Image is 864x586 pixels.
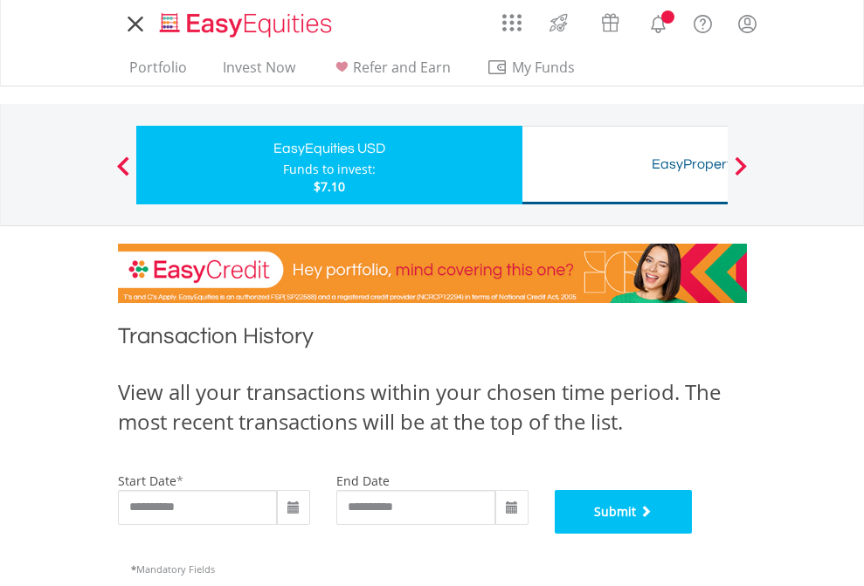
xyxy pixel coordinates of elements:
[336,472,390,489] label: end date
[596,9,625,37] img: vouchers-v2.svg
[283,161,376,178] div: Funds to invest:
[106,165,141,183] button: Previous
[544,9,573,37] img: thrive-v2.svg
[122,59,194,86] a: Portfolio
[118,244,747,303] img: EasyCredit Promotion Banner
[131,562,215,576] span: Mandatory Fields
[502,13,522,32] img: grid-menu-icon.svg
[118,321,747,360] h1: Transaction History
[636,4,681,39] a: Notifications
[147,136,512,161] div: EasyEquities USD
[353,58,451,77] span: Refer and Earn
[216,59,302,86] a: Invest Now
[555,490,693,534] button: Submit
[491,4,533,32] a: AppsGrid
[156,10,339,39] img: EasyEquities_Logo.png
[324,59,458,86] a: Refer and Earn
[118,472,176,489] label: start date
[681,4,725,39] a: FAQ's and Support
[584,4,636,37] a: Vouchers
[725,4,770,43] a: My Profile
[487,56,601,79] span: My Funds
[723,165,758,183] button: Next
[153,4,339,39] a: Home page
[314,178,345,195] span: $7.10
[118,377,747,438] div: View all your transactions within your chosen time period. The most recent transactions will be a...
